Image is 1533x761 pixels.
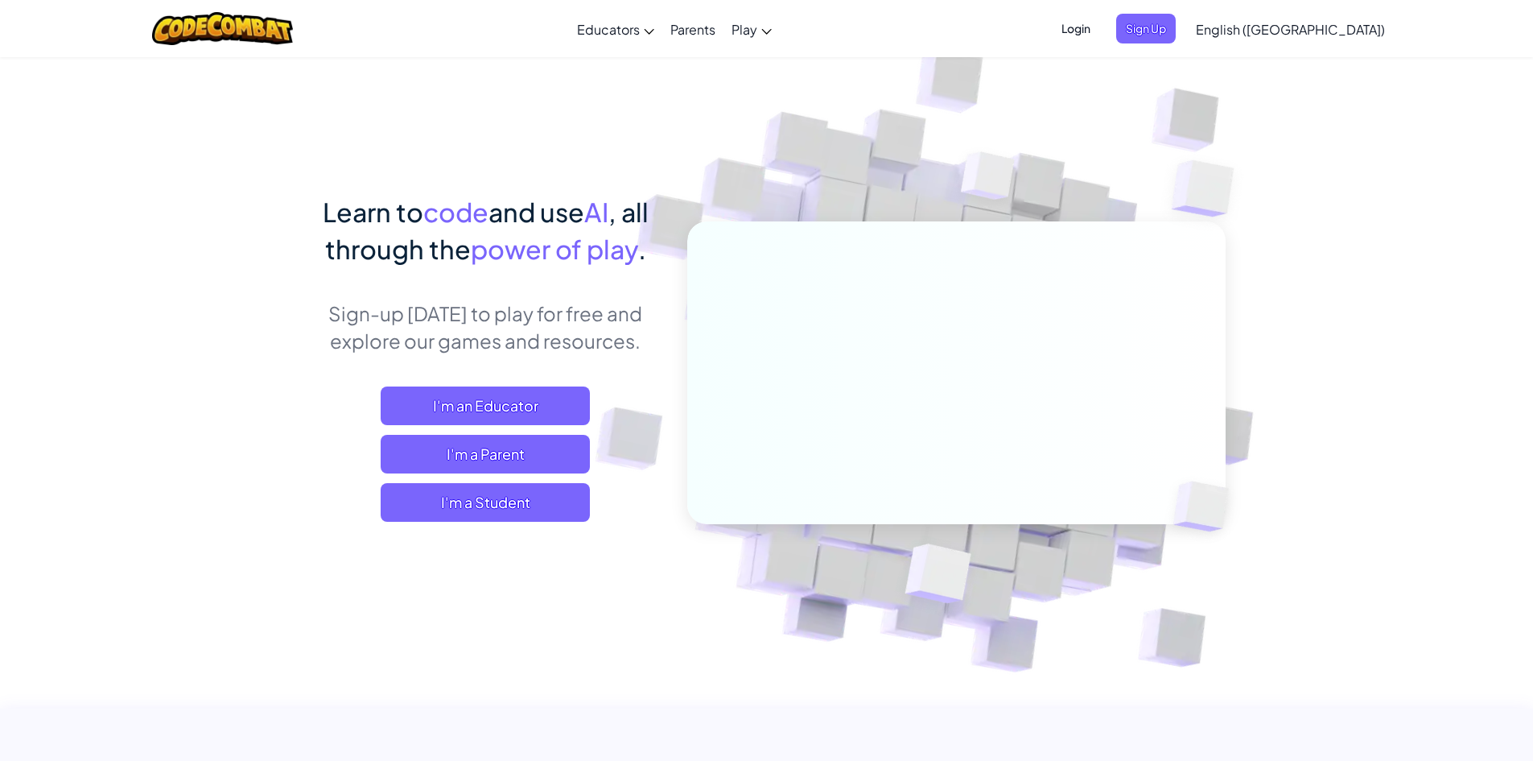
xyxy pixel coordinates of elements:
[584,196,608,228] span: AI
[381,483,590,522] button: I'm a Student
[731,21,757,38] span: Play
[381,387,590,425] a: I'm an Educator
[1116,14,1176,43] button: Sign Up
[1188,7,1393,51] a: English ([GEOGRAPHIC_DATA])
[1146,448,1267,565] img: Overlap cubes
[1052,14,1100,43] button: Login
[865,510,1009,643] img: Overlap cubes
[323,196,423,228] span: Learn to
[577,21,640,38] span: Educators
[152,12,293,45] img: CodeCombat logo
[471,233,638,265] span: power of play
[488,196,584,228] span: and use
[569,7,662,51] a: Educators
[1139,121,1279,257] img: Overlap cubes
[662,7,723,51] a: Parents
[723,7,780,51] a: Play
[930,120,1046,240] img: Overlap cubes
[1196,21,1385,38] span: English ([GEOGRAPHIC_DATA])
[423,196,488,228] span: code
[381,435,590,474] a: I'm a Parent
[638,233,646,265] span: .
[308,300,663,354] p: Sign-up [DATE] to play for free and explore our games and resources.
